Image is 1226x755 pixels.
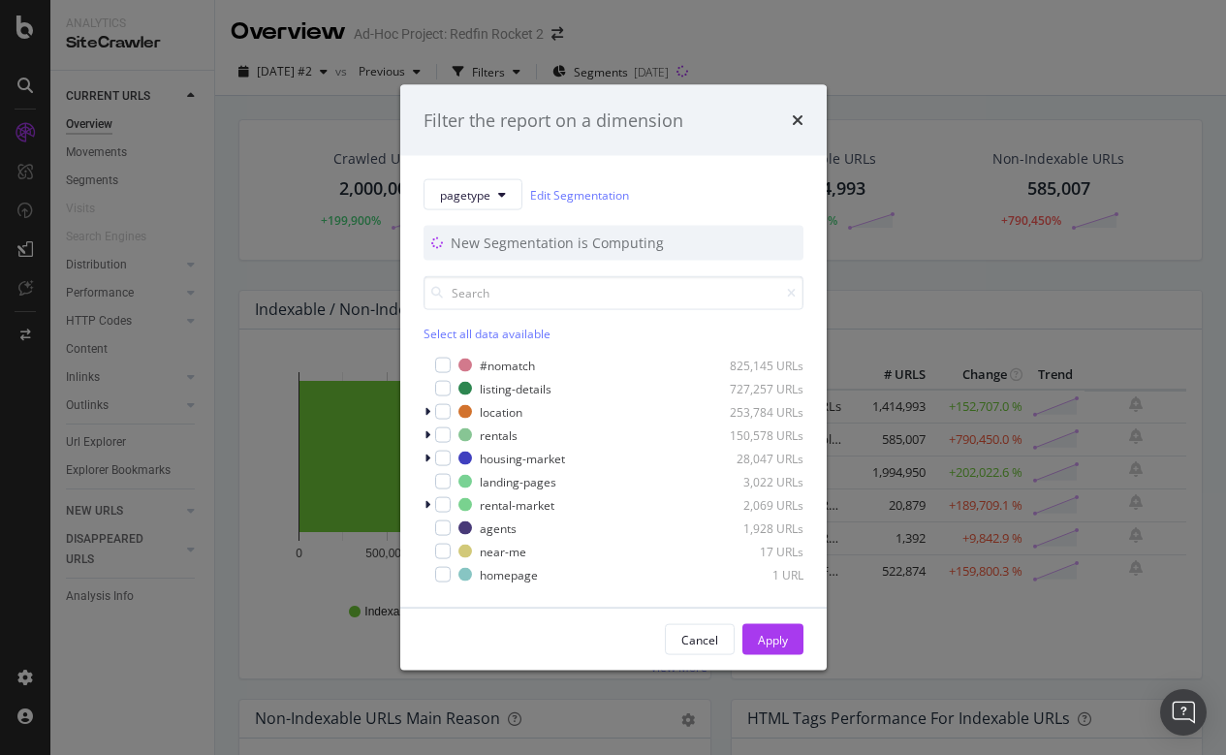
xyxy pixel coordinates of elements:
button: Cancel [665,624,735,655]
div: location [480,403,522,420]
div: listing-details [480,380,551,396]
div: 253,784 URLs [708,403,803,420]
input: Search [424,276,803,310]
div: 3,022 URLs [708,473,803,489]
div: Cancel [681,631,718,647]
div: #nomatch [480,357,535,373]
div: Apply [758,631,788,647]
div: 727,257 URLs [708,380,803,396]
div: landing-pages [480,473,556,489]
div: housing-market [480,450,565,466]
div: homepage [480,566,538,582]
div: 28,047 URLs [708,450,803,466]
div: rentals [480,426,518,443]
div: modal [400,84,827,671]
div: times [792,108,803,133]
div: 1,928 URLs [708,519,803,536]
div: New Segmentation is Computing [451,234,668,253]
div: 150,578 URLs [708,426,803,443]
div: 2,069 URLs [708,496,803,513]
div: 1 URL [708,566,803,582]
div: Open Intercom Messenger [1160,689,1207,736]
div: Filter the report on a dimension [424,108,683,133]
span: pagetype [440,186,490,203]
div: agents [480,519,517,536]
div: 17 URLs [708,543,803,559]
button: Apply [742,624,803,655]
a: Edit Segmentation [530,184,629,204]
div: 825,145 URLs [708,357,803,373]
div: Select all data available [424,326,803,342]
button: pagetype [424,179,522,210]
div: near-me [480,543,526,559]
div: rental-market [480,496,554,513]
